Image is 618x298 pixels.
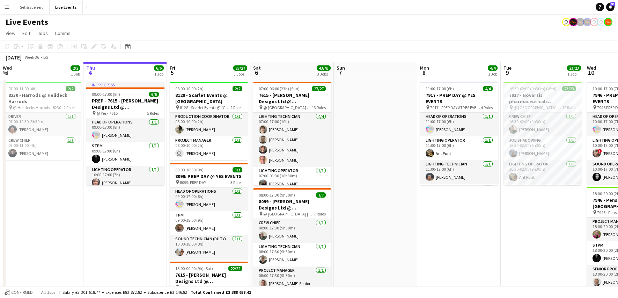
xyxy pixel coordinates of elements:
span: 43/43 [317,65,331,71]
app-card-role: Crew Chief1/107:00-11:00 (4h)[PERSON_NAME] [3,136,81,160]
span: Confirmed [11,290,33,295]
app-card-role: Head of Operations1/109:00-17:00 (8h)[PERSON_NAME] [86,118,164,142]
h3: 8099: PREP DAY @ YES EVENTS [170,173,248,179]
span: 3/3 [233,167,242,172]
a: View [3,29,18,38]
span: 7/7 [316,192,326,198]
span: 11:00-17:00 (6h) [426,86,454,91]
app-card-role: Project Manager1/108:00-10:00 (2h) [PERSON_NAME] [170,136,248,160]
span: 7 [336,69,345,77]
span: 2/2 [66,86,75,91]
app-user-avatar: Production Managers [583,18,591,26]
app-job-card: 08:00-17:30 (9h30m)7/78099 - [PERSON_NAME] Designs Ltd @ [GEOGRAPHIC_DATA] @ [GEOGRAPHIC_DATA] [G... [253,188,331,292]
span: 8099: PREP DAY [180,180,206,185]
span: 13 Roles [312,105,326,110]
span: 16:30-02:00 (9h30m) (Wed) [509,86,557,91]
span: All jobs [40,290,57,295]
a: Edit [20,29,33,38]
span: 15:00-00:00 (9h) (Sat) [175,266,213,271]
app-card-role: STPM1/109:00-17:00 (8h)[PERSON_NAME] [86,142,164,166]
span: Jobs [37,30,48,36]
app-card-role: Head of Operations1/109:00-17:00 (8h)[PERSON_NAME] [170,187,248,211]
span: Thu [86,65,95,71]
app-job-card: 08:00-10:00 (2h)2/28128 - Scarlet Events @ [GEOGRAPHIC_DATA] 8128 - Scarlet Events @ [GEOGRAPHIC_... [170,82,248,160]
span: 08:00-10:00 (2h) [175,86,204,91]
span: Sun [337,65,345,71]
app-card-role: Lighting Operator1/107:00-01:30 (18h30m)[PERSON_NAME] [253,167,331,191]
app-card-role: Lighting Operator1/111:00-17:00 (6h)Ant Punt [420,136,498,160]
div: Salary £3 301 618.77 + Expenses £83 872.82 + Subsistence £3 146.82 = [62,290,251,295]
div: 3 Jobs [234,71,247,77]
app-card-role: Crew Chief1/108:00-17:30 (9h30m)[PERSON_NAME] [253,219,331,243]
span: 4/4 [488,65,498,71]
span: 22/22 [228,266,242,271]
h3: PREP - 7615 - [PERSON_NAME] Designs Ltd @ [GEOGRAPHIC_DATA] [86,98,164,110]
span: Week 36 [23,55,41,60]
span: Wed [3,65,12,71]
span: 23/23 [562,86,576,91]
app-card-role: Lighting Technician1/111:00-17:00 (6h)[PERSON_NAME] [420,160,498,184]
span: @ [GEOGRAPHIC_DATA] - 7615 [263,105,312,110]
h1: Live Events [6,17,48,27]
span: Mon [420,65,429,71]
span: 9 [502,69,512,77]
span: @ [GEOGRAPHIC_DATA] [GEOGRAPHIC_DATA] - 8099 [263,211,314,217]
span: 07:00-06:00 (23h) (Sun) [259,86,300,91]
span: 4 [85,69,95,77]
span: 23/23 [567,65,581,71]
span: 4 Roles [481,105,493,110]
div: 09:00-18:00 (9h)3/38099: PREP DAY @ YES EVENTS 8099: PREP DAY3 RolesHead of Operations1/109:00-17... [170,163,248,259]
div: 07:00-06:00 (23h) (Sun)27/277615 - [PERSON_NAME] Designs Ltd @ [GEOGRAPHIC_DATA] @ [GEOGRAPHIC_DA... [253,82,331,185]
app-user-avatar: Production Managers [576,18,584,26]
app-card-role: Lighting Technician4/407:00-17:00 (10h)[PERSON_NAME][PERSON_NAME][PERSON_NAME][PERSON_NAME] [253,113,331,167]
span: 2/2 [233,86,242,91]
span: 5 [169,69,175,77]
span: @ Yes - 7615 [96,111,118,116]
app-user-avatar: Alex Gill [604,18,612,26]
div: 3 Jobs [317,71,330,77]
app-card-role: Sound Operator1/1 [420,184,498,208]
span: 3 [2,69,12,77]
span: 2 Roles [64,105,75,110]
h3: 7917 - PREP DAY @ YES EVENTS [420,92,498,105]
span: 2/2 [71,65,80,71]
span: Wed [587,65,596,71]
span: @ [GEOGRAPHIC_DATA] - 7615 [180,285,228,290]
span: Comms [55,30,71,36]
app-job-card: 16:30-02:00 (9h30m) (Wed)23/237917 - Novartis pharmaceuticals Corporation @ [GEOGRAPHIC_DATA] @ [... [503,82,582,185]
button: Confirmed [3,289,34,296]
app-job-card: In progress09:00-17:00 (8h)6/6PREP - 7615 - [PERSON_NAME] Designs Ltd @ [GEOGRAPHIC_DATA] @ Yes -... [86,82,164,185]
button: Live Events [50,0,83,14]
span: 7 Roles [314,211,326,217]
app-card-role: Project Manager1/108:00-17:30 (9h30m)[PERSON_NAME] Senior [253,267,331,290]
span: 12 Roles [228,285,242,290]
span: 6 [252,69,261,77]
div: 1 Job [567,71,581,77]
span: 12 Roles [562,105,576,110]
span: 6/6 [149,92,159,97]
span: @ [GEOGRAPHIC_DATA] - 7917 [514,105,562,110]
span: 27/27 [233,65,247,71]
span: 6/6 [154,65,164,71]
div: 1 Job [488,71,497,77]
span: Fri [170,65,175,71]
app-card-role: Lighting Technician8/8 [503,184,582,279]
a: Comms [52,29,73,38]
h3: 8099 - [PERSON_NAME] Designs Ltd @ [GEOGRAPHIC_DATA] [253,198,331,211]
app-user-avatar: Ollie Rolfe [590,18,598,26]
div: 11:00-17:00 (6h)4/47917 - PREP DAY @ YES EVENTS 7917 - PREP DAY AT YES EVENTS4 RolesHead of Opera... [420,82,498,185]
span: ! [598,149,602,153]
app-user-avatar: Technical Department [597,18,605,26]
h3: 8128 - Scarlet Events @ [GEOGRAPHIC_DATA] [170,92,248,105]
app-job-card: 07:00-11:00 (4h)2/28230 - Harrods @ Helideck Harrods @ Helidecks Harrods - 82302 RolesDriver1/107... [3,82,81,160]
h3: 8230 - Harrods @ Helideck Harrods [3,92,81,105]
app-card-role: TPM1/109:00-18:00 (9h)[PERSON_NAME] [170,211,248,235]
h3: 7917 - Novartis pharmaceuticals Corporation @ [GEOGRAPHIC_DATA] [503,92,582,105]
app-card-role: Production Coordinator1/108:00-10:00 (2h)[PERSON_NAME] [170,113,248,136]
app-card-role: Head of Operations1/111:00-17:00 (6h)[PERSON_NAME] [420,113,498,136]
span: 2 Roles [230,105,242,110]
app-card-role: Lighting Operator1/110:00-17:00 (7h)[PERSON_NAME] [86,166,164,190]
div: 1 Job [71,71,80,77]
